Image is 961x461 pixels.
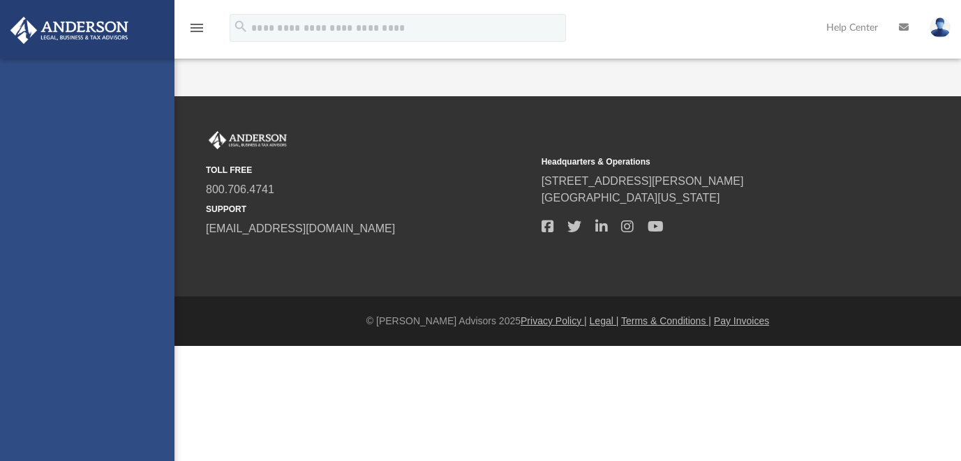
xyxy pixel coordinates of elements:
a: 800.706.4741 [206,183,274,195]
a: menu [188,27,205,36]
small: SUPPORT [206,203,532,216]
a: Terms & Conditions | [621,315,711,326]
img: Anderson Advisors Platinum Portal [206,131,290,149]
img: User Pic [930,17,951,38]
i: search [233,19,248,34]
a: Privacy Policy | [521,315,587,326]
i: menu [188,20,205,36]
a: [GEOGRAPHIC_DATA][US_STATE] [542,192,720,204]
small: TOLL FREE [206,164,532,176]
small: Headquarters & Operations [542,156,867,168]
img: Anderson Advisors Platinum Portal [6,17,133,44]
a: [EMAIL_ADDRESS][DOMAIN_NAME] [206,222,395,234]
a: [STREET_ADDRESS][PERSON_NAME] [542,175,744,187]
a: Legal | [590,315,619,326]
div: © [PERSON_NAME] Advisors 2025 [174,314,961,328]
a: Pay Invoices [714,315,769,326]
